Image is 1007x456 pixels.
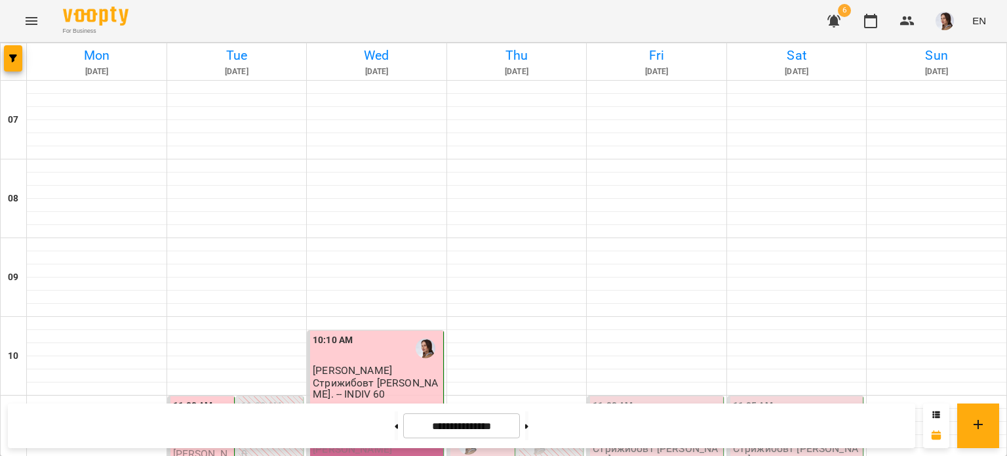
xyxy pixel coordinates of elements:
p: Стрижибовт [PERSON_NAME]. -- INDIV 60 [313,377,441,400]
img: Стрижибовт Соломія [416,339,435,358]
h6: [DATE] [589,66,724,78]
h6: [DATE] [309,66,444,78]
h6: [DATE] [169,66,305,78]
label: 10:10 AM [313,333,353,348]
h6: [DATE] [729,66,865,78]
button: Menu [16,5,47,37]
h6: 07 [8,113,18,127]
span: EN [972,14,986,28]
img: 6a03a0f17c1b85eb2e33e2f5271eaff0.png [936,12,954,30]
button: EN [967,9,991,33]
h6: [DATE] [29,66,165,78]
span: [PERSON_NAME] [313,364,392,377]
h6: 10 [8,349,18,363]
span: For Business [63,27,128,35]
h6: [DATE] [449,66,585,78]
h6: Wed [309,45,444,66]
h6: 09 [8,270,18,285]
h6: Thu [449,45,585,66]
img: Voopty Logo [63,7,128,26]
h6: Tue [169,45,305,66]
h6: 08 [8,192,18,206]
h6: [DATE] [869,66,1004,78]
h6: Sat [729,45,865,66]
span: 6 [838,4,851,17]
h6: Mon [29,45,165,66]
h6: Fri [589,45,724,66]
h6: Sun [869,45,1004,66]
